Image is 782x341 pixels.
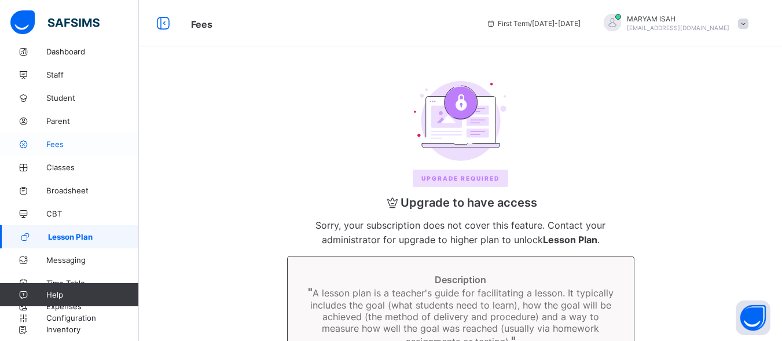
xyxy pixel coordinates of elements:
span: Broadsheet [46,186,139,195]
span: Fees [191,19,212,30]
button: Open asap [736,300,770,335]
span: Sorry, your subscription does not cover this feature. Contact your administrator for upgrade to h... [315,219,605,245]
span: Upgrade to have access [287,196,634,210]
span: Description [305,274,616,285]
span: MARYAM ISAH [627,14,729,23]
div: MARYAMISAH [592,14,754,33]
span: Messaging [46,255,139,265]
span: Inventory [46,325,139,334]
img: safsims [10,10,100,35]
span: Lesson Plan [48,232,139,241]
span: Parent [46,116,139,126]
b: Lesson Plan [543,234,597,245]
span: Configuration [46,313,138,322]
span: Staff [46,70,139,79]
span: Time Table [46,278,139,288]
span: " [308,285,313,299]
span: Upgrade REQUIRED [421,175,500,182]
span: Fees [46,140,139,149]
span: Help [46,290,138,299]
span: session/term information [486,19,581,28]
span: Dashboard [46,47,139,56]
span: Student [46,93,139,102]
span: CBT [46,209,139,218]
img: upgrade.6110063f93bfcd33cea47338b18df3b1.svg [414,81,508,161]
span: [EMAIL_ADDRESS][DOMAIN_NAME] [627,24,729,31]
span: Classes [46,163,139,172]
